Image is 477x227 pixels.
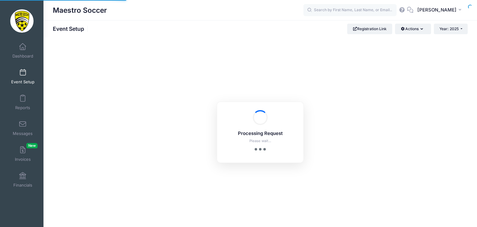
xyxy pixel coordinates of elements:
[13,131,33,136] span: Messages
[8,169,38,191] a: Financials
[434,24,468,34] button: Year: 2025
[13,183,32,188] span: Financials
[53,25,89,32] h1: Event Setup
[8,40,38,62] a: Dashboard
[11,79,34,85] span: Event Setup
[395,24,431,34] button: Actions
[8,117,38,139] a: Messages
[8,143,38,165] a: InvoicesNew
[225,131,295,137] h5: Processing Request
[347,24,392,34] a: Registration Link
[439,26,459,31] span: Year: 2025
[225,138,295,144] p: Please wait...
[413,3,468,17] button: [PERSON_NAME]
[10,9,34,33] img: Maestro Soccer
[303,4,397,16] input: Search by First Name, Last Name, or Email...
[26,143,38,148] span: New
[15,105,30,110] span: Reports
[15,157,31,162] span: Invoices
[12,53,33,59] span: Dashboard
[8,91,38,113] a: Reports
[8,66,38,87] a: Event Setup
[53,3,107,17] h1: Maestro Soccer
[417,7,457,13] span: [PERSON_NAME]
